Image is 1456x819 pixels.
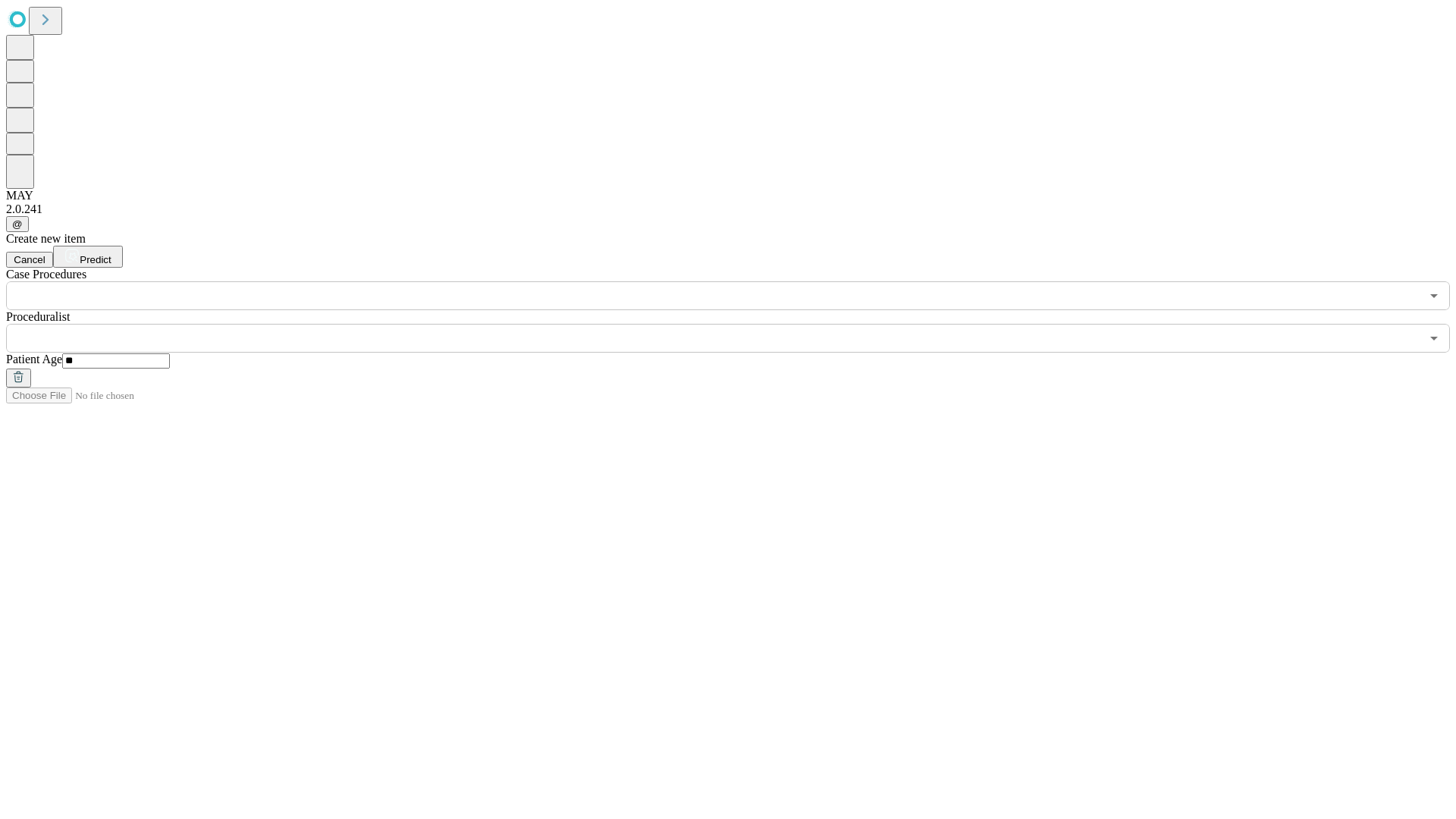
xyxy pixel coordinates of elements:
button: @ [6,216,29,232]
button: Open [1423,328,1445,349]
div: MAY [6,189,1450,202]
span: Scheduled Procedure [6,268,86,281]
button: Open [1423,285,1445,306]
span: Predict [80,254,111,265]
span: Patient Age [6,353,62,366]
span: @ [12,218,23,230]
span: Proceduralist [6,310,70,323]
span: Create new item [6,232,86,245]
button: Cancel [6,252,53,268]
div: 2.0.241 [6,202,1450,216]
button: Predict [53,246,123,268]
span: Cancel [14,254,45,265]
